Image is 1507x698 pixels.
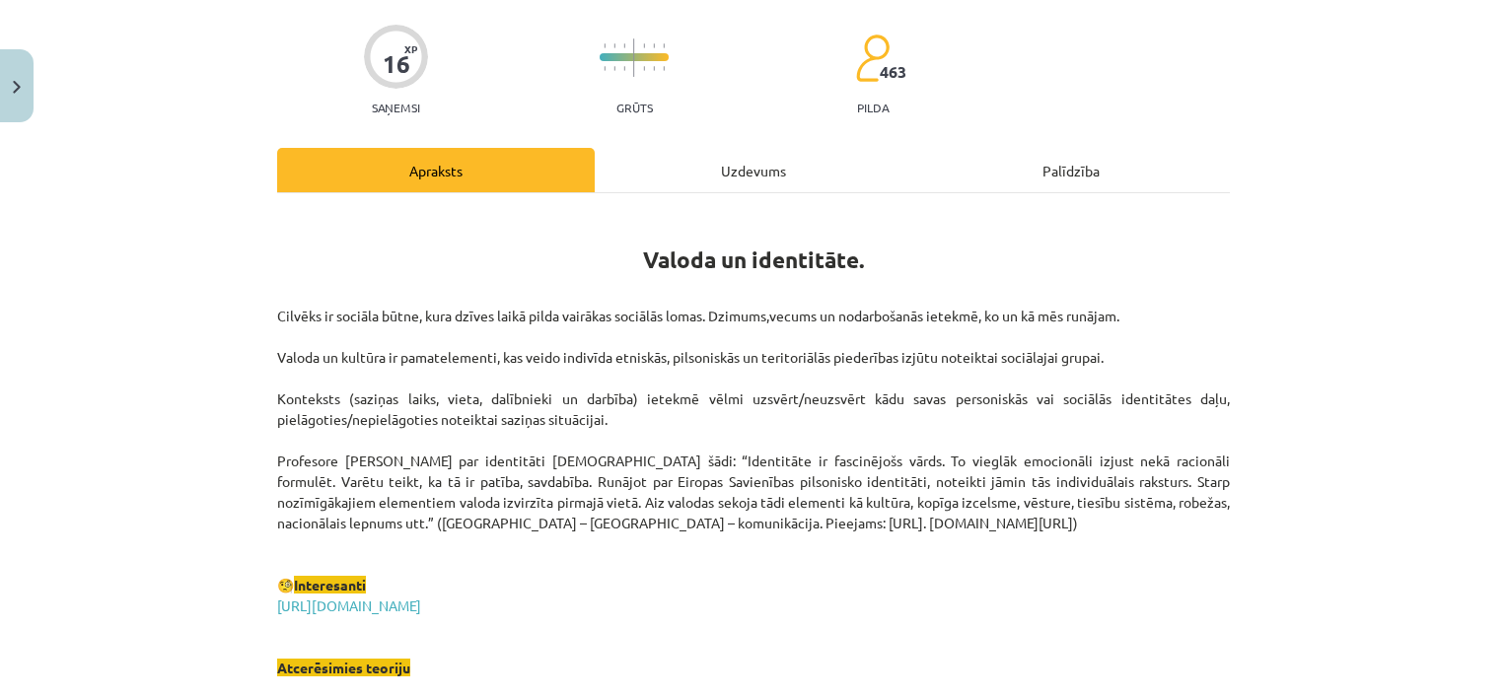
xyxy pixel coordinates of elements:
p: Saņemsi [364,101,428,114]
div: Palīdzība [912,148,1230,192]
b: Valoda un identitāte. [643,245,865,274]
img: students-c634bb4e5e11cddfef0936a35e636f08e4e9abd3cc4e673bd6f9a4125e45ecb1.svg [855,34,890,83]
div: 16 [383,50,410,78]
span: Interesanti [294,576,366,593]
span: 463 [880,63,906,81]
img: icon-short-line-57e1e144782c952c97e751825c79c345078a6d821885a25fce030b3d8c18986b.svg [613,43,615,48]
img: icon-short-line-57e1e144782c952c97e751825c79c345078a6d821885a25fce030b3d8c18986b.svg [653,66,655,71]
p: Cilvēks ir sociāla būtne, kura dzīves laikā pilda vairākas sociālās lomas. Dzimums,vecums un noda... [277,306,1230,678]
img: icon-close-lesson-0947bae3869378f0d4975bcd49f059093ad1ed9edebbc8119c70593378902aed.svg [13,81,21,94]
div: Uzdevums [595,148,912,192]
img: icon-short-line-57e1e144782c952c97e751825c79c345078a6d821885a25fce030b3d8c18986b.svg [663,43,665,48]
img: icon-short-line-57e1e144782c952c97e751825c79c345078a6d821885a25fce030b3d8c18986b.svg [604,43,606,48]
img: icon-short-line-57e1e144782c952c97e751825c79c345078a6d821885a25fce030b3d8c18986b.svg [623,43,625,48]
p: pilda [857,101,889,114]
img: icon-long-line-d9ea69661e0d244f92f715978eff75569469978d946b2353a9bb055b3ed8787d.svg [633,38,635,77]
img: icon-short-line-57e1e144782c952c97e751825c79c345078a6d821885a25fce030b3d8c18986b.svg [653,43,655,48]
a: [URL][DOMAIN_NAME] [277,596,421,614]
p: Grūts [616,101,653,114]
span: Atcerēsimies teoriju [277,659,410,676]
img: icon-short-line-57e1e144782c952c97e751825c79c345078a6d821885a25fce030b3d8c18986b.svg [613,66,615,71]
img: icon-short-line-57e1e144782c952c97e751825c79c345078a6d821885a25fce030b3d8c18986b.svg [663,66,665,71]
img: icon-short-line-57e1e144782c952c97e751825c79c345078a6d821885a25fce030b3d8c18986b.svg [604,66,606,71]
img: icon-short-line-57e1e144782c952c97e751825c79c345078a6d821885a25fce030b3d8c18986b.svg [643,43,645,48]
span: XP [404,43,417,54]
div: Apraksts [277,148,595,192]
img: icon-short-line-57e1e144782c952c97e751825c79c345078a6d821885a25fce030b3d8c18986b.svg [623,66,625,71]
img: icon-short-line-57e1e144782c952c97e751825c79c345078a6d821885a25fce030b3d8c18986b.svg [643,66,645,71]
